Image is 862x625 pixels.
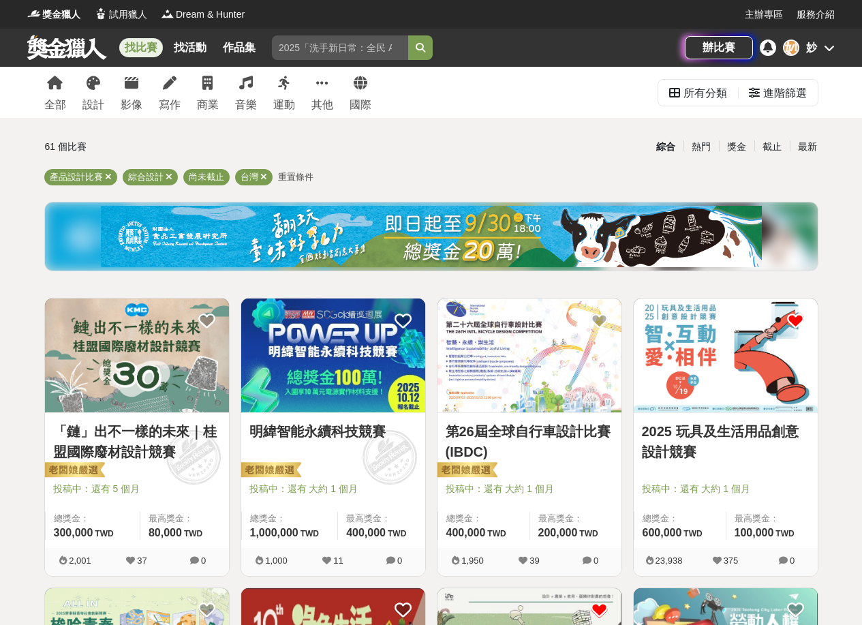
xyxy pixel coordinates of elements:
[189,172,224,182] span: 尚未截止
[238,461,301,481] img: 老闆娘嚴選
[272,35,408,60] input: 2025「洗手新日常：全民 ALL IN」洗手歌全台徵選
[683,135,719,159] div: 熱門
[235,97,257,113] div: 音樂
[745,7,783,22] a: 主辦專區
[754,135,790,159] div: 截止
[683,529,702,538] span: TWD
[44,97,66,113] div: 全部
[388,529,406,538] span: TWD
[217,38,261,57] a: 作品集
[643,527,682,538] span: 600,000
[109,7,147,22] span: 試用獵人
[806,40,817,56] div: 妙
[250,527,298,538] span: 1,000,000
[265,555,288,566] span: 1,000
[346,512,416,525] span: 最高獎金：
[775,529,794,538] span: TWD
[82,97,104,113] div: 設計
[273,67,295,118] a: 運動
[53,482,221,496] span: 投稿中：還有 5 個月
[719,135,754,159] div: 獎金
[184,529,202,538] span: TWD
[27,7,41,20] img: Logo
[350,67,371,118] a: 國際
[446,512,521,525] span: 總獎金：
[45,135,302,159] div: 61 個比賽
[538,512,613,525] span: 最高獎金：
[333,555,343,566] span: 11
[735,512,810,525] span: 最高獎金：
[197,97,219,113] div: 商業
[642,482,810,496] span: 投稿中：還有 大約 1 個月
[273,97,295,113] div: 運動
[161,7,174,20] img: Logo
[101,206,762,267] img: ea6d37ea-8c75-4c97-b408-685919e50f13.jpg
[642,421,810,462] a: 2025 玩具及生活用品創意設計競賽
[95,529,113,538] span: TWD
[197,67,219,118] a: 商業
[159,67,181,118] a: 寫作
[128,172,164,182] span: 綜合設計
[790,555,795,566] span: 0
[446,421,613,462] a: 第26屆全球自行車設計比賽(IBDC)
[241,299,425,413] a: Cover Image
[656,555,683,566] span: 23,938
[50,172,103,182] span: 產品設計比賽
[790,135,825,159] div: 最新
[94,7,147,22] a: Logo試用獵人
[724,555,739,566] span: 375
[44,67,66,118] a: 全部
[683,80,727,107] div: 所有分類
[735,527,774,538] span: 100,000
[42,461,105,481] img: 老闆娘嚴選
[201,555,206,566] span: 0
[42,7,80,22] span: 獎金獵人
[579,529,598,538] span: TWD
[121,67,142,118] a: 影像
[446,482,613,496] span: 投稿中：還有 大約 1 個月
[685,36,753,59] a: 辦比賽
[763,80,807,107] div: 進階篩選
[249,482,417,496] span: 投稿中：還有 大約 1 個月
[168,38,212,57] a: 找活動
[159,97,181,113] div: 寫作
[54,512,132,525] span: 總獎金：
[176,7,245,22] span: Dream & Hunter
[437,299,621,413] a: Cover Image
[278,172,313,182] span: 重置條件
[45,299,229,412] img: Cover Image
[643,512,718,525] span: 總獎金：
[121,97,142,113] div: 影像
[461,555,484,566] span: 1,950
[538,527,578,538] span: 200,000
[397,555,402,566] span: 0
[54,527,93,538] span: 300,000
[437,299,621,412] img: Cover Image
[487,529,506,538] span: TWD
[235,67,257,118] a: 音樂
[94,7,108,20] img: Logo
[311,67,333,118] a: 其他
[82,67,104,118] a: 設計
[797,7,835,22] a: 服務介紹
[119,38,163,57] a: 找比賽
[648,135,683,159] div: 綜合
[634,299,818,413] a: Cover Image
[634,299,818,412] img: Cover Image
[27,7,80,22] a: Logo獎金獵人
[311,97,333,113] div: 其他
[435,461,497,481] img: 老闆娘嚴選
[241,299,425,412] img: Cover Image
[446,527,486,538] span: 400,000
[350,97,371,113] div: 國際
[783,40,799,56] div: 妙
[301,529,319,538] span: TWD
[53,421,221,462] a: 「鏈」出不一樣的未來｜桂盟國際廢材設計競賽
[594,555,598,566] span: 0
[161,7,245,22] a: LogoDream & Hunter
[45,299,229,413] a: Cover Image
[69,555,91,566] span: 2,001
[149,527,182,538] span: 80,000
[346,527,386,538] span: 400,000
